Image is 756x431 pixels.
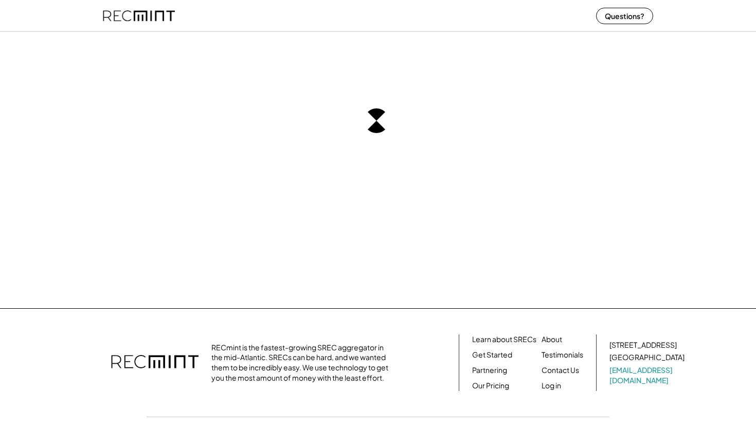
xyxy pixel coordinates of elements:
a: Contact Us [542,365,579,376]
a: Our Pricing [472,381,509,391]
a: Get Started [472,350,512,360]
img: recmint-logotype%403x.png [111,345,199,381]
a: Testimonials [542,350,583,360]
div: [GEOGRAPHIC_DATA] [609,352,685,363]
a: Learn about SRECs [472,334,536,345]
a: Log in [542,381,561,391]
img: recmint-logotype%403x%20%281%29.jpeg [103,2,175,29]
a: Partnering [472,365,507,376]
button: Questions? [596,8,653,24]
a: [EMAIL_ADDRESS][DOMAIN_NAME] [609,365,687,385]
a: About [542,334,562,345]
div: RECmint is the fastest-growing SREC aggregator in the mid-Atlantic. SRECs can be hard, and we wan... [211,343,394,383]
div: [STREET_ADDRESS] [609,340,677,350]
